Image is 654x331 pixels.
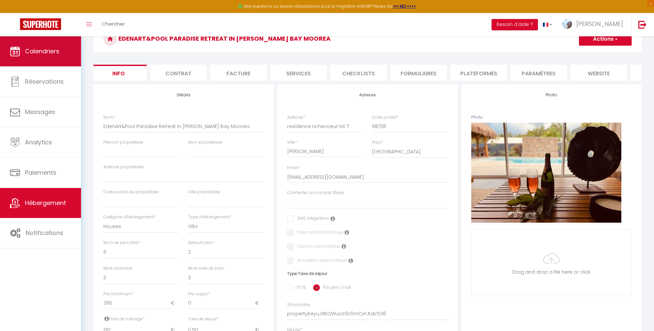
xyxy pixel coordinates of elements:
[287,139,297,146] label: Ville
[90,65,147,81] li: Info
[103,164,144,170] label: Adresse propriétaire
[287,302,310,308] label: SH propKey
[576,20,623,28] span: [PERSON_NAME]
[103,114,115,121] label: Nom
[450,65,507,81] li: Plateformes
[294,284,305,292] label: En %
[390,65,447,81] li: Formulaires
[103,189,159,195] label: Code postal du propriétaire
[97,13,130,36] a: Chercher
[287,93,448,97] h4: Adresse
[103,214,156,220] label: Catégorie d'hébergement
[471,114,483,121] label: Photo
[150,65,207,81] li: Contrat
[471,93,632,97] h4: Photo
[492,19,538,30] button: Besoin d'aide ?
[103,265,132,272] label: Nbre chambre
[372,114,399,121] label: Code postal
[210,65,267,81] li: Facture
[188,240,215,246] label: Default pers.
[103,139,143,146] label: Prénom propriétaire
[26,229,63,237] span: Notifications
[188,265,224,272] label: Nbre salle de bain
[188,291,210,297] label: Prix suppl
[294,243,341,251] label: Caution automatique
[287,165,300,171] label: Email
[25,168,56,177] span: Paiements
[320,284,351,292] label: Par pers / nuit
[103,240,140,246] label: Nom de pers MAX
[103,316,144,322] label: Frais de ménage
[102,20,125,27] span: Chercher
[188,189,220,195] label: Ville propriétaire
[25,47,59,55] span: Calendriers
[330,65,387,81] li: Checklists
[294,229,344,237] label: Paiement automatique
[103,93,264,97] h4: Détails
[393,3,416,9] a: >>> ICI <<<<
[557,13,631,36] a: ... [PERSON_NAME]
[255,297,264,309] span: €
[25,199,66,207] span: Hébergement
[510,65,567,81] li: Paramètres
[20,18,61,30] img: Super Booking
[25,138,52,146] span: Analytics
[188,139,222,146] label: Nom propriétaire
[570,65,627,81] li: website
[638,20,647,29] img: logout
[93,26,642,52] h3: EdenArt&Pool Paradise Retreat in [PERSON_NAME] Bay Moorea
[104,316,109,321] i: Frais de ménage
[25,108,55,116] span: Messages
[287,271,448,276] h6: Type Taxe de séjour
[188,316,219,322] label: Taxe de séjour
[562,19,572,29] img: ...
[287,114,305,121] label: Adresse
[270,65,327,81] li: Services
[287,190,344,196] label: Connecter un compte Stripe
[25,77,64,86] span: Réservations
[188,214,231,220] label: Type d'hébergement
[579,32,632,46] button: Actions
[103,291,133,297] label: Prix minimum
[171,297,179,309] span: €
[372,139,384,146] label: Pays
